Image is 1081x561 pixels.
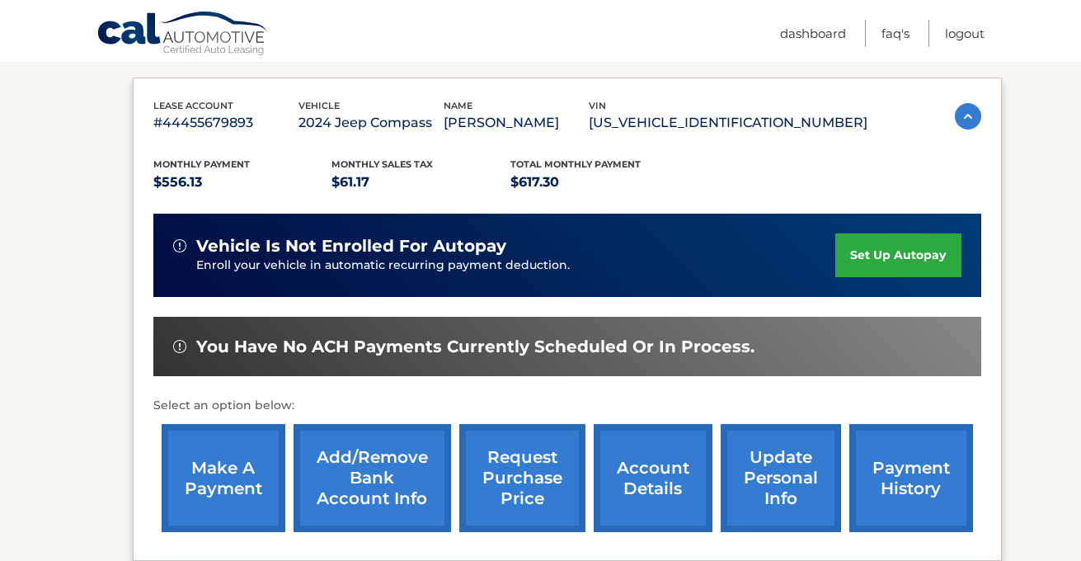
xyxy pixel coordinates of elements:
p: $617.30 [510,171,689,194]
p: Select an option below: [153,396,981,416]
p: #44455679893 [153,111,298,134]
span: vehicle is not enrolled for autopay [196,236,506,257]
p: $556.13 [153,171,332,194]
p: [US_VEHICLE_IDENTIFICATION_NUMBER] [589,111,867,134]
span: You have no ACH payments currently scheduled or in process. [196,337,754,357]
span: lease account [153,100,233,111]
img: alert-white.svg [173,239,186,252]
a: update personal info [721,424,841,532]
a: payment history [849,424,973,532]
p: $61.17 [331,171,510,194]
span: Total Monthly Payment [510,158,641,170]
a: request purchase price [459,424,585,532]
a: account details [594,424,712,532]
span: name [444,100,472,111]
a: make a payment [162,424,285,532]
a: Dashboard [780,20,846,47]
a: set up autopay [835,233,961,277]
span: vehicle [298,100,340,111]
p: [PERSON_NAME] [444,111,589,134]
img: alert-white.svg [173,340,186,353]
span: Monthly sales Tax [331,158,433,170]
a: FAQ's [881,20,909,47]
a: Add/Remove bank account info [294,424,451,532]
a: Logout [945,20,985,47]
span: vin [589,100,606,111]
a: Cal Automotive [96,11,270,59]
p: 2024 Jeep Compass [298,111,444,134]
img: accordion-active.svg [955,103,981,130]
span: Monthly Payment [153,158,250,170]
p: Enroll your vehicle in automatic recurring payment deduction. [196,257,836,275]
